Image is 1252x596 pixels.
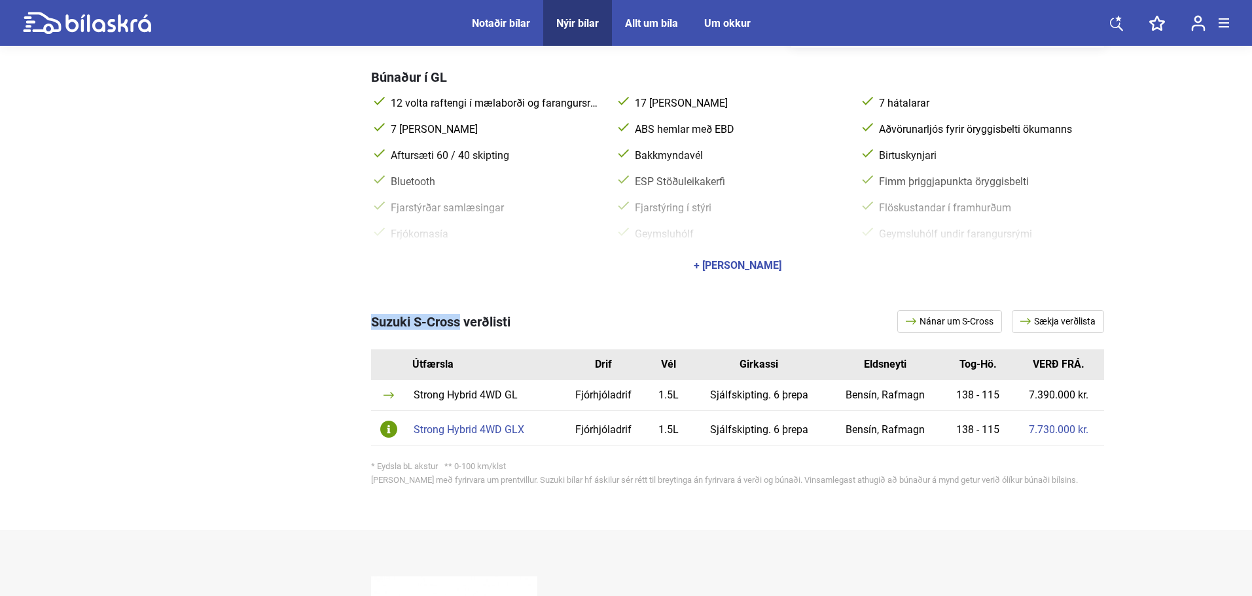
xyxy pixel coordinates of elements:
img: arrow.svg [906,318,920,324]
td: Fjórhjóladrif [560,380,647,411]
div: Strong Hybrid 4WD GL [414,390,554,400]
td: 138 - 115 [942,380,1013,411]
img: info-icon.svg [380,421,397,438]
td: Fjórhjóladrif [560,411,647,446]
td: 1.5L [647,411,690,446]
span: ** 0-100 km/klst [444,461,506,471]
td: Bensín, Rafmagn [828,411,942,446]
div: + [PERSON_NAME] [694,260,781,271]
td: Bensín, Rafmagn [828,380,942,411]
div: Vél [656,359,680,370]
div: [PERSON_NAME] með fyrirvara um prentvillur. Suzuki bílar hf áskilur sér rétt til breytinga án fyr... [371,476,1104,484]
span: 17 [PERSON_NAME] [632,97,846,110]
a: Um okkur [704,17,751,29]
div: VERÐ FRÁ. [1024,359,1094,370]
span: 7 hátalarar [876,97,1090,110]
span: Búnaður í GL [371,69,447,85]
img: arrow.svg [1020,318,1034,324]
img: arrow.svg [384,392,394,398]
a: 7.730.000 kr. [1029,425,1088,435]
a: Sækja verðlista [1012,310,1104,333]
span: Suzuki S-Cross verðlisti [371,314,510,330]
img: user-login.svg [1191,15,1206,31]
td: 138 - 115 [942,411,1013,446]
th: Id [371,349,407,380]
div: Eldsneyti [838,359,933,370]
a: Nánar um S-Cross [897,310,1002,333]
span: 12 volta raftengi í mælaborði og farangursrými [388,97,602,110]
div: Drif [570,359,637,370]
div: * Eydsla bL akstur [371,462,1104,470]
span: Aðvörunarljós fyrir öryggisbelti ökumanns [876,123,1090,136]
a: Allt um bíla [625,17,678,29]
span: 7 [PERSON_NAME] [388,123,602,136]
a: 7.390.000 kr. [1029,390,1088,400]
div: Girkassi [700,359,818,370]
td: Sjálfskipting. 6 þrepa [690,380,828,411]
a: Nýir bílar [556,17,599,29]
span: ABS hemlar með EBD [632,123,846,136]
div: Útfærsla [412,359,561,370]
div: Tog-Hö. [952,359,1003,370]
td: Sjálfskipting. 6 þrepa [690,411,828,446]
div: Strong Hybrid 4WD GLX [414,425,554,435]
td: 1.5L [647,380,690,411]
a: Notaðir bílar [472,17,530,29]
